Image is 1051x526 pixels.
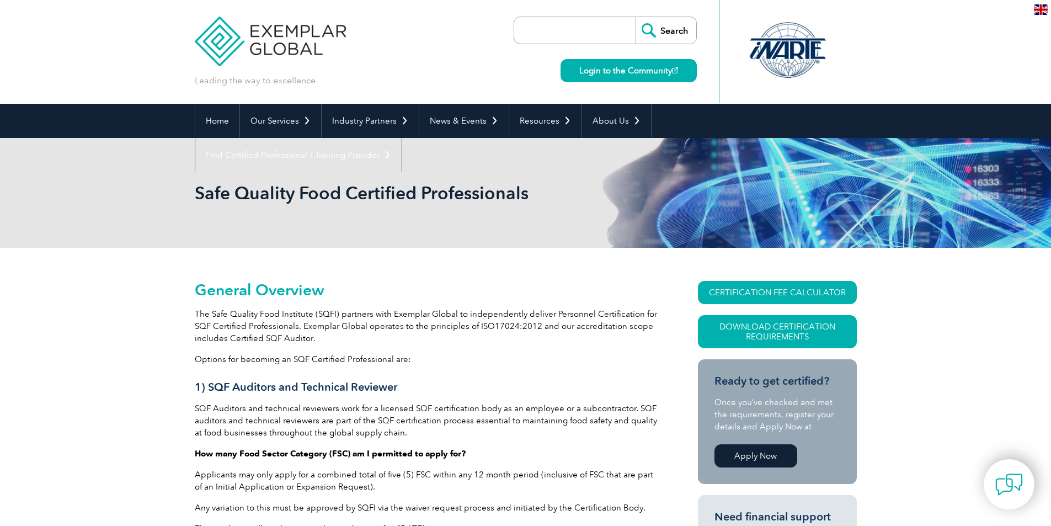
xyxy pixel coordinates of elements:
[195,138,402,172] a: Find Certified Professional / Training Provider
[195,469,658,493] p: Applicants may only apply for a combined total of five (5) FSC within any 12 month period (inclus...
[698,315,857,348] a: Download Certification Requirements
[195,402,658,439] p: SQF Auditors and technical reviewers work for a licensed SQF certification body as an employee or...
[195,308,658,344] p: The Safe Quality Food Institute (SQFI) partners with Exemplar Global to independently deliver Per...
[322,104,419,138] a: Industry Partners
[995,471,1023,498] img: contact-chat.png
[195,281,658,299] h2: General Overview
[195,449,466,459] strong: How many Food Sector Category (FSC) am I permitted to apply for?
[195,75,316,87] p: Leading the way to excellence
[1034,4,1048,15] img: en
[714,444,797,467] a: Apply Now
[582,104,651,138] a: About Us
[561,59,697,82] a: Login to the Community
[195,380,658,394] h3: 1) SQF Auditors and Technical Reviewer
[195,104,239,138] a: Home
[672,67,678,73] img: open_square.png
[195,502,658,514] p: Any variation to this must be approved by SQFI via the waiver request process and initiated by th...
[509,104,581,138] a: Resources
[714,374,840,388] h3: Ready to get certified?
[698,281,857,304] a: CERTIFICATION FEE CALCULATOR
[195,182,618,204] h1: Safe Quality Food Certified Professionals
[240,104,321,138] a: Our Services
[636,17,696,44] input: Search
[714,396,840,433] p: Once you’ve checked and met the requirements, register your details and Apply Now at
[195,353,658,365] p: Options for becoming an SQF Certified Professional are:
[419,104,509,138] a: News & Events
